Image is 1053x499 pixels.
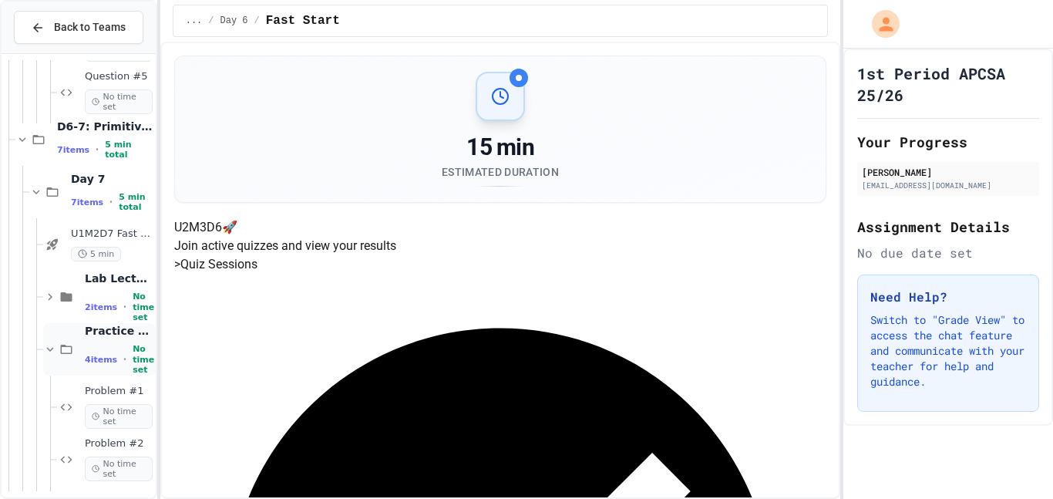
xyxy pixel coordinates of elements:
[85,70,153,83] span: Question #5
[85,89,153,114] span: No time set
[109,196,113,208] span: •
[85,324,153,338] span: Practice (15 mins)
[85,302,117,312] span: 2 items
[85,404,153,429] span: No time set
[71,228,153,241] span: U1M2D7 Fast Start
[174,237,827,255] p: Join active quizzes and view your results
[85,355,117,365] span: 4 items
[85,437,153,450] span: Problem #2
[85,385,153,398] span: Problem #1
[133,292,154,322] span: No time set
[14,11,143,44] button: Back to Teams
[220,15,248,27] span: Day 6
[862,165,1034,179] div: [PERSON_NAME]
[71,197,103,207] span: 7 items
[857,244,1039,262] div: No due date set
[96,143,99,156] span: •
[85,271,153,285] span: Lab Lecture (20 mins)
[857,131,1039,153] h2: Your Progress
[54,19,126,35] span: Back to Teams
[266,12,340,30] span: Fast Start
[123,301,126,313] span: •
[856,6,903,42] div: My Account
[857,216,1039,238] h2: Assignment Details
[133,344,154,375] span: No time set
[870,312,1026,389] p: Switch to "Grade View" to access the chat feature and communicate with your teacher for help and ...
[174,255,827,274] h5: > Quiz Sessions
[186,15,203,27] span: ...
[870,288,1026,306] h3: Need Help?
[119,192,153,212] span: 5 min total
[71,247,121,261] span: 5 min
[57,145,89,155] span: 7 items
[208,15,214,27] span: /
[123,353,126,366] span: •
[174,218,827,237] h4: U2M3D6 🚀
[442,164,559,180] div: Estimated Duration
[254,15,260,27] span: /
[57,120,153,133] span: D6-7: Primitive and Object Types
[862,180,1034,191] div: [EMAIL_ADDRESS][DOMAIN_NAME]
[105,140,153,160] span: 5 min total
[857,62,1039,106] h1: 1st Period APCSA 25/26
[85,457,153,481] span: No time set
[442,133,559,161] div: 15 min
[71,172,153,186] span: Day 7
